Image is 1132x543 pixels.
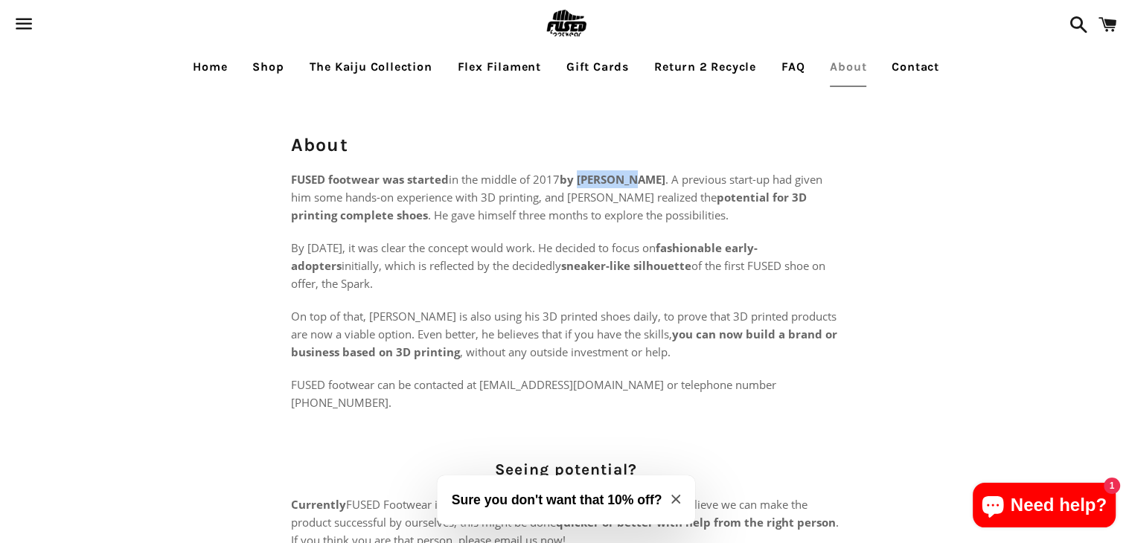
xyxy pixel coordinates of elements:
[291,239,842,292] p: By [DATE], it was clear the concept would work. He decided to focus on initially, which is reflec...
[291,190,807,222] strong: potential for 3D printing complete shoes
[447,48,552,86] a: Flex Filament
[555,48,640,86] a: Gift Cards
[291,132,842,158] h1: About
[556,515,836,530] strong: quicker or better with help from the right person
[291,170,842,224] p: in the middle of 2017 . A previous start-up had given him some hands-on experience with 3D printi...
[182,48,238,86] a: Home
[291,459,842,481] h4: Seeing potential?
[561,258,691,273] strong: sneaker-like silhouette
[643,48,767,86] a: Return 2 Recycle
[291,327,837,359] strong: you can now build a brand or business based on 3D printing
[770,48,816,86] a: FAQ
[880,48,950,86] a: Contact
[291,307,842,361] p: On top of that, [PERSON_NAME] is also using his 3D printed shoes daily, to prove that 3D printed ...
[241,48,295,86] a: Shop
[291,497,346,512] strong: Currently
[291,240,758,273] strong: fashionable early-adopters
[298,48,444,86] a: The Kaiju Collection
[291,376,842,411] p: FUSED footwear can be contacted at [EMAIL_ADDRESS][DOMAIN_NAME] or telephone number [PHONE_NUMBER].
[560,172,665,187] strong: by [PERSON_NAME]
[819,48,877,86] a: About
[968,483,1120,531] inbox-online-store-chat: Shopify online store chat
[291,172,449,187] strong: FUSED footwear was started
